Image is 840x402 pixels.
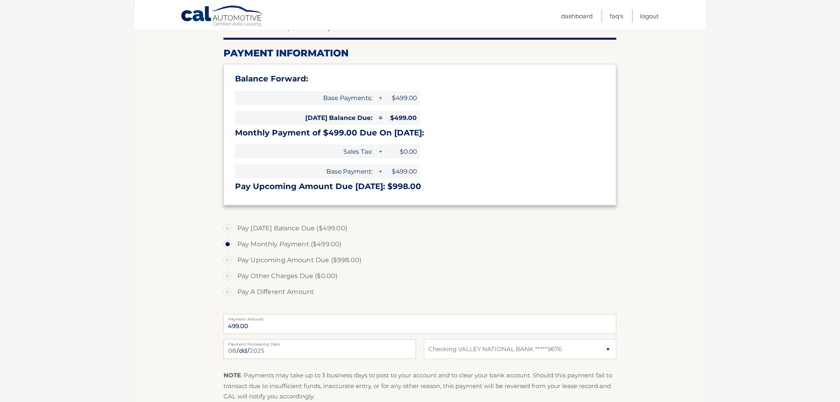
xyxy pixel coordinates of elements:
[223,284,617,300] label: Pay A Different Amount
[181,5,264,28] a: Cal Automotive
[235,91,376,105] span: Base Payments:
[376,145,384,158] span: +
[610,10,623,23] a: FAQ's
[235,128,605,138] h3: Monthly Payment of $499.00 Due On [DATE]:
[223,314,617,334] input: Payment Amount
[376,91,384,105] span: +
[223,314,617,321] label: Payment Amount
[235,164,376,178] span: Base Payment:
[235,74,605,84] h3: Balance Forward:
[223,339,416,359] input: Payment Date
[223,47,617,59] h2: Payment Information
[235,111,376,125] span: [DATE] Balance Due:
[235,145,376,158] span: Sales Tax:
[376,164,384,178] span: +
[235,182,605,191] h3: Pay Upcoming Amount Due [DATE]: $998.00
[640,10,659,23] a: Logout
[384,91,420,105] span: $499.00
[223,252,617,268] label: Pay Upcoming Amount Due ($998.00)
[384,164,420,178] span: $499.00
[376,111,384,125] span: =
[384,145,420,158] span: $0.00
[384,111,420,125] span: $499.00
[223,339,416,346] label: Payment Processing Date
[223,268,617,284] label: Pay Other Charges Due ($0.00)
[223,236,617,252] label: Pay Monthly Payment ($499.00)
[223,220,617,236] label: Pay [DATE] Balance Due ($499.00)
[223,370,617,402] p: : Payments may take up to 3 business days to post to your account and to clear your bank account....
[223,371,241,379] strong: NOTE
[561,10,593,23] a: Dashboard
